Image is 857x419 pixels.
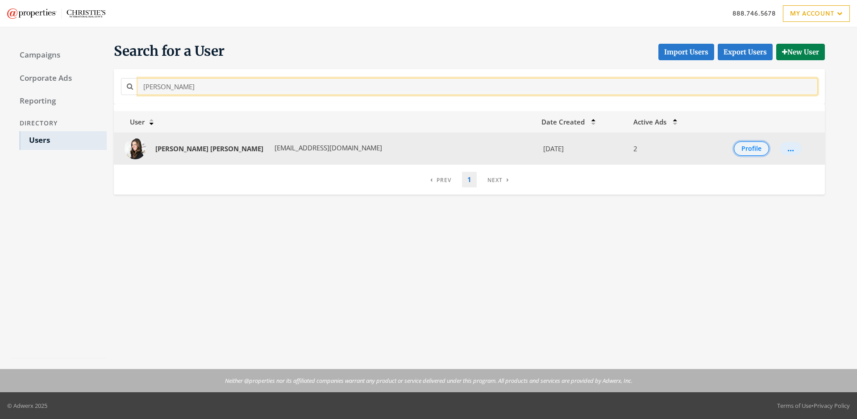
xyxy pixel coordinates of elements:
div: ... [787,148,794,149]
div: • [777,401,850,410]
span: User [119,117,145,126]
span: Active Ads [633,117,666,126]
a: Campaigns [11,46,107,65]
nav: pagination [425,172,514,187]
button: Profile [734,141,769,156]
td: [DATE] [536,133,628,165]
a: Corporate Ads [11,69,107,88]
img: Adwerx [7,8,105,19]
a: My Account [783,5,850,22]
div: Directory [11,115,107,132]
a: Privacy Policy [814,402,850,410]
input: Search for a name or email address [138,78,818,95]
p: © Adwerx 2025 [7,401,47,410]
button: ... [780,142,802,155]
a: Export Users [718,44,773,60]
a: Terms of Use [777,402,811,410]
a: [PERSON_NAME] [PERSON_NAME] [150,141,269,157]
i: Search for a name or email address [127,83,133,90]
img: Nicole Dahl profile [125,138,146,159]
button: Import Users [658,44,714,60]
td: 2 [628,133,704,165]
span: Date Created [541,117,585,126]
a: 1 [462,172,477,187]
span: [EMAIL_ADDRESS][DOMAIN_NAME] [273,143,382,152]
button: New User [776,44,825,60]
a: Reporting [11,92,107,111]
span: Search for a User [114,42,225,60]
p: Neither @properties nor its affiliated companies warrant any product or service delivered under t... [225,376,632,385]
a: 888.746.5678 [732,8,776,18]
a: Users [20,131,107,150]
strong: [PERSON_NAME] [155,144,208,153]
strong: [PERSON_NAME] [210,144,263,153]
